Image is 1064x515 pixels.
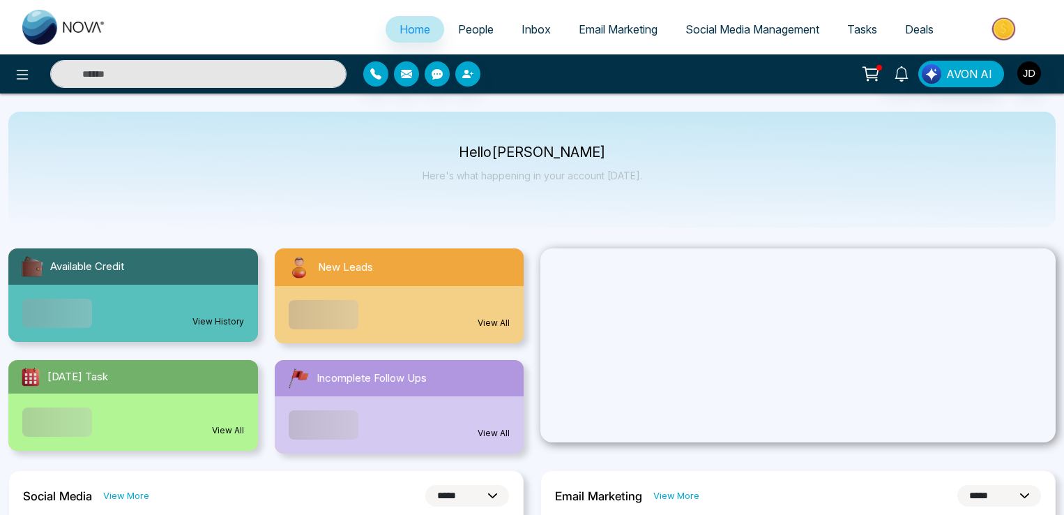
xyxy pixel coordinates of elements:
p: Hello [PERSON_NAME] [423,147,642,158]
a: Home [386,16,444,43]
img: User Avatar [1017,61,1041,85]
span: Social Media Management [685,22,819,36]
span: AVON AI [946,66,992,82]
img: Nova CRM Logo [22,10,106,45]
a: New LeadsView All [266,248,533,343]
img: newLeads.svg [286,254,312,281]
img: Market-place.gif [955,13,1056,45]
span: Tasks [847,22,877,36]
img: todayTask.svg [20,366,42,388]
p: Here's what happening in your account [DATE]. [423,170,642,181]
a: Deals [891,16,948,43]
a: View History [192,315,244,328]
a: People [444,16,508,43]
a: Social Media Management [671,16,833,43]
h2: Email Marketing [555,489,642,503]
span: Home [400,22,430,36]
img: Lead Flow [922,64,941,84]
a: View More [653,489,699,502]
a: Tasks [833,16,891,43]
a: Email Marketing [565,16,671,43]
span: Incomplete Follow Ups [317,371,427,387]
img: followUps.svg [286,366,311,391]
a: View All [478,427,510,440]
span: [DATE] Task [47,369,108,385]
span: New Leads [318,260,373,276]
a: Incomplete Follow UpsView All [266,360,533,454]
a: View All [478,317,510,329]
span: Available Credit [50,259,124,275]
span: Deals [905,22,934,36]
span: People [458,22,494,36]
a: View All [212,424,244,437]
h2: Social Media [23,489,92,503]
button: AVON AI [918,61,1004,87]
img: availableCredit.svg [20,254,45,279]
span: Email Marketing [579,22,658,36]
a: View More [103,489,149,502]
a: Inbox [508,16,565,43]
span: Inbox [522,22,551,36]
